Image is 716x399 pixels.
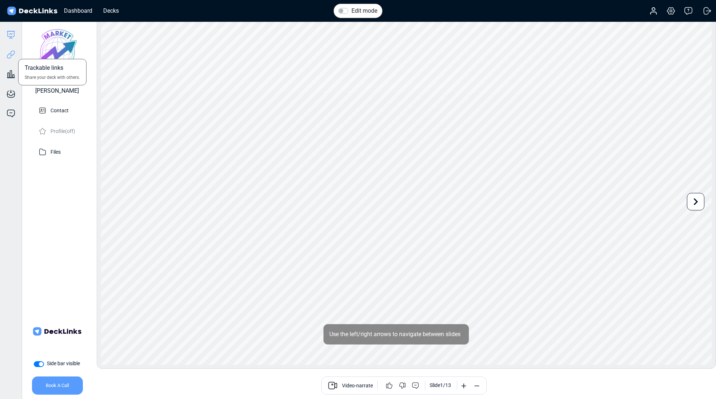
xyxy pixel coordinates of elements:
span: Share your deck with others. [25,74,80,81]
div: Use the left/right arrows to navigate between slides [323,324,469,344]
div: Book A Call [32,376,83,395]
img: avatar [32,27,83,78]
div: [PERSON_NAME] [35,86,79,95]
div: Dashboard [60,6,96,15]
div: Slide 1 / 13 [430,382,451,389]
img: DeckLinks [6,6,59,16]
label: Side bar visible [47,360,80,367]
label: Edit mode [351,7,377,15]
p: Files [51,147,61,156]
div: Decks [100,6,122,15]
img: Company Banner [32,306,83,357]
span: Trackable links [25,64,63,74]
p: Contact [51,105,69,114]
p: Profile (off) [51,126,75,135]
span: Video-narrate [342,382,373,391]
